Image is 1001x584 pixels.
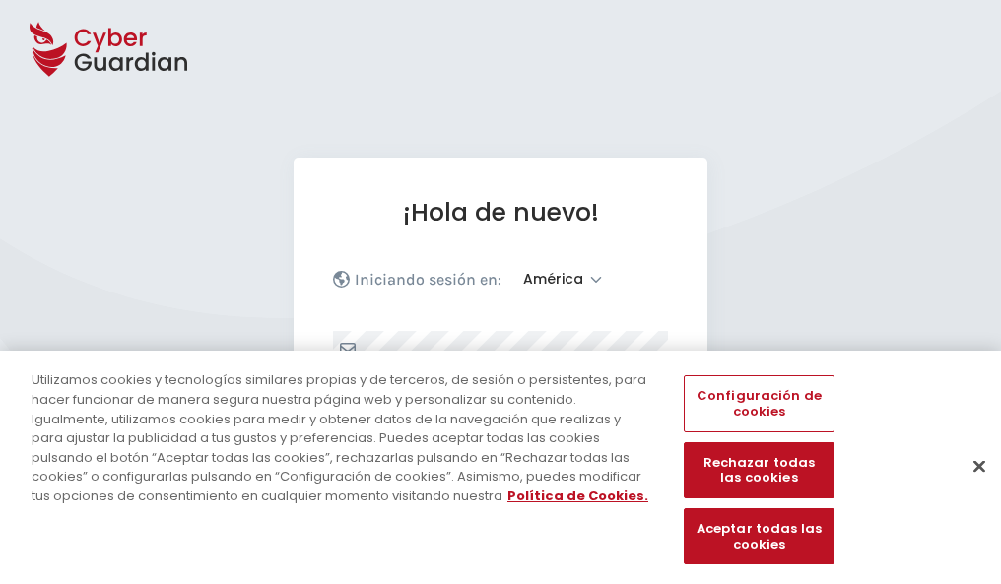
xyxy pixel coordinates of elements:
[684,375,834,431] button: Configuración de cookies, Abre el cuadro de diálogo del centro de preferencias.
[355,270,501,290] p: Iniciando sesión en:
[684,442,834,498] button: Rechazar todas las cookies
[333,197,668,227] h1: ¡Hola de nuevo!
[507,486,648,504] a: Más información sobre su privacidad, se abre en una nueva pestaña
[32,370,654,505] div: Utilizamos cookies y tecnologías similares propias y de terceros, de sesión o persistentes, para ...
[684,508,834,564] button: Aceptar todas las cookies
[958,444,1001,487] button: Cerrar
